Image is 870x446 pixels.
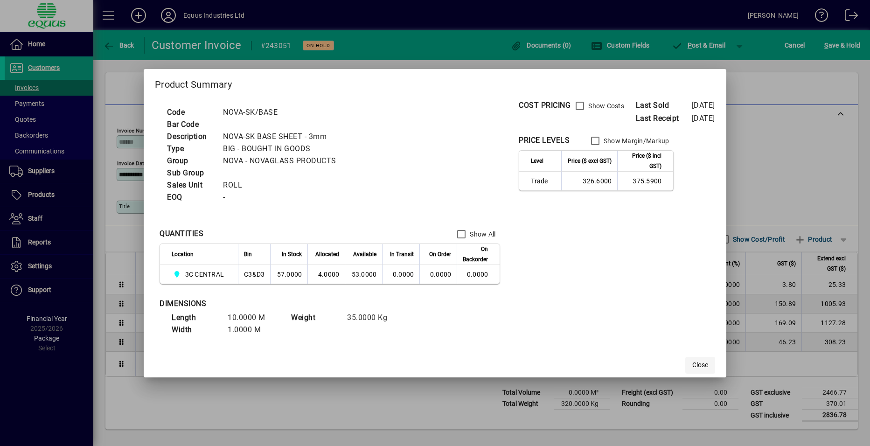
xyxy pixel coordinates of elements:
span: [DATE] [692,114,715,123]
span: Location [172,249,194,259]
td: ROLL [218,179,348,191]
span: Available [353,249,376,259]
td: Sub Group [162,167,218,179]
td: - [218,191,348,203]
td: 35.0000 Kg [342,312,398,324]
td: Length [167,312,223,324]
span: Last Sold [636,100,692,111]
span: 0.0000 [393,271,414,278]
td: EOQ [162,191,218,203]
td: Group [162,155,218,167]
span: Allocated [315,249,339,259]
span: Close [692,360,708,370]
td: 375.5900 [617,172,673,190]
span: 0.0000 [430,271,452,278]
td: Bar Code [162,118,218,131]
td: Description [162,131,218,143]
span: 3C CENTRAL [185,270,224,279]
span: 3C CENTRAL [172,269,228,280]
h2: Product Summary [144,69,726,96]
td: Width [167,324,223,336]
div: PRICE LEVELS [519,135,570,146]
label: Show All [468,230,495,239]
span: Price ($ incl GST) [623,151,661,171]
span: In Stock [282,249,302,259]
label: Show Costs [586,101,624,111]
td: NOVA-SK BASE SHEET - 3mm [218,131,348,143]
span: On Order [429,249,451,259]
span: Last Receipt [636,113,692,124]
td: 1.0000 M [223,324,279,336]
td: Sales Unit [162,179,218,191]
div: QUANTITIES [160,228,203,239]
td: 326.6000 [561,172,617,190]
td: Code [162,106,218,118]
td: Type [162,143,218,155]
span: In Transit [390,249,414,259]
td: 10.0000 M [223,312,279,324]
span: Level [531,156,543,166]
td: Weight [286,312,342,324]
div: COST PRICING [519,100,571,111]
span: Price ($ excl GST) [568,156,612,166]
td: NOVA-SK/BASE [218,106,348,118]
div: DIMENSIONS [160,298,393,309]
td: BIG - BOUGHT IN GOODS [218,143,348,155]
span: [DATE] [692,101,715,110]
span: Bin [244,249,252,259]
td: C3&D3 [238,265,270,284]
span: On Backorder [463,244,488,265]
label: Show Margin/Markup [602,136,669,146]
td: 53.0000 [345,265,382,284]
td: 0.0000 [457,265,500,284]
td: 57.0000 [270,265,307,284]
button: Close [685,357,715,374]
td: 4.0000 [307,265,345,284]
span: Trade [531,176,556,186]
td: NOVA - NOVAGLASS PRODUCTS [218,155,348,167]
